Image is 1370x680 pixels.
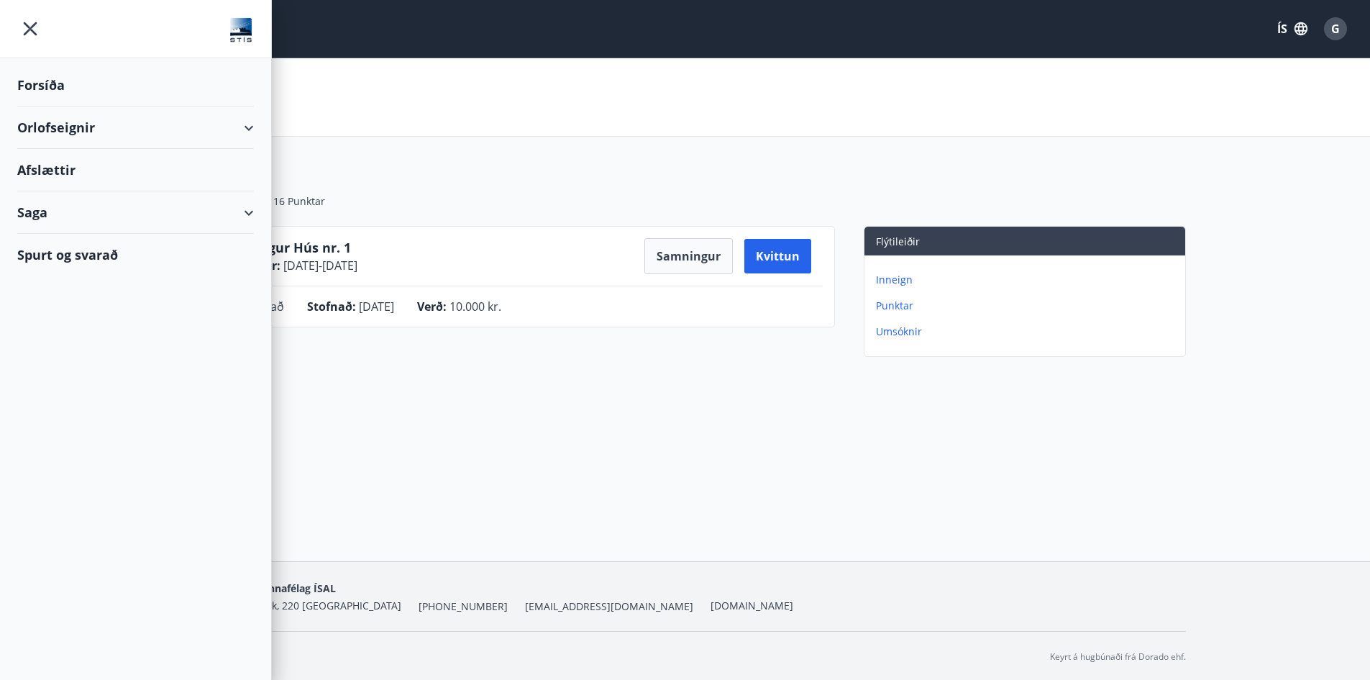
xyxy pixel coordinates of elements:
span: G [1331,21,1340,37]
div: Forsíða [17,64,254,106]
span: [EMAIL_ADDRESS][DOMAIN_NAME] [525,599,693,614]
span: Brekkuskógur Hús nr. 1 [199,239,351,256]
button: ÍS [1269,16,1315,42]
p: Keyrt á hugbúnaði frá Dorado ehf. [1050,650,1186,663]
span: Flýtileiðir [876,235,920,248]
span: [DATE] - [DATE] [280,258,357,273]
button: G [1318,12,1353,46]
img: union_logo [228,16,254,45]
span: Stofnað : [307,299,356,314]
p: Umsóknir [876,325,1179,339]
button: Kvittun [744,239,811,273]
a: [DOMAIN_NAME] [711,599,793,612]
span: [DATE] [359,299,394,314]
span: 10.000 kr. [449,299,501,314]
p: Inneign [876,273,1179,287]
button: Samningur [644,238,733,274]
div: Orlofseignir [17,106,254,149]
span: [PHONE_NUMBER] [419,599,508,614]
span: 16 Punktar [273,194,325,209]
div: Afslættir [17,149,254,191]
span: Verð : [417,299,447,314]
span: Straumsvík, 220 [GEOGRAPHIC_DATA] [224,599,401,612]
span: Starfsmannafélag ÍSAL [224,581,336,595]
button: menu [17,16,43,42]
div: Spurt og svarað [17,234,254,276]
div: Saga [17,191,254,234]
p: Punktar [876,299,1179,313]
